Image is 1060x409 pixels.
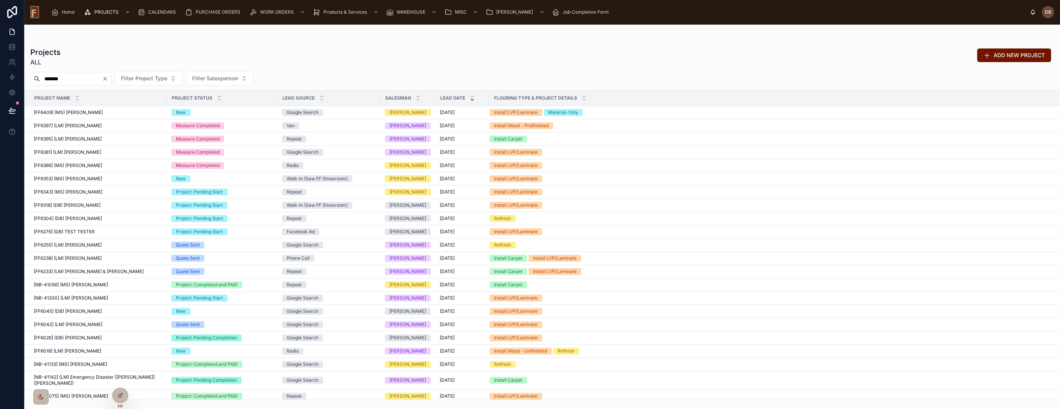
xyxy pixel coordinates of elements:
[494,295,538,301] div: Install LVP/Laminate
[494,215,511,222] div: Refinish
[287,215,302,222] div: Repeat
[34,123,162,129] a: [FF6397] (LM) [PERSON_NAME]
[287,348,299,354] div: Radio
[440,377,455,383] span: [DATE]
[171,228,273,235] a: Project: Pending Start
[994,52,1045,59] span: ADD NEW PROJECT
[496,9,533,15] span: [PERSON_NAME]
[34,269,162,275] a: [FF6233] (LM) [PERSON_NAME] & [PERSON_NAME]
[385,255,431,262] a: [PERSON_NAME]
[171,281,273,288] a: Project: Completed and PAID
[548,109,578,116] div: Material-Only
[30,6,39,18] img: App logo
[494,189,538,195] div: Install LVP/Laminate
[489,162,1050,169] a: Install LVP/Laminate
[34,361,107,367] span: [NB-41133] (MS) [PERSON_NAME]
[282,295,376,301] a: Google Search
[440,255,455,261] span: [DATE]
[171,136,273,142] a: Measure Completed
[563,9,609,15] span: Job Completion Form
[440,269,485,275] a: [DATE]
[310,5,382,19] a: Products & Services
[34,176,162,182] a: [FF6353] (MS) [PERSON_NAME]
[282,308,376,315] a: Google Search
[385,122,431,129] a: [PERSON_NAME]
[34,229,95,235] span: [FF6276] (DB) TEST TESTER
[287,334,318,341] div: Google Search
[287,377,318,384] div: Google Search
[385,348,431,354] a: [PERSON_NAME]
[440,308,485,314] a: [DATE]
[440,136,455,142] span: [DATE]
[176,377,237,384] div: Project: Pending Completion
[34,374,162,386] a: [NB-41142] (LM) Emergency Disaster [[PERSON_NAME]] ([PERSON_NAME])
[171,361,273,368] a: Project: Completed and PAID
[62,9,75,15] span: Home
[385,109,431,116] a: [PERSON_NAME]
[489,189,1050,195] a: Install LVP/Laminate
[385,149,431,156] a: [PERSON_NAME]
[455,9,467,15] span: MISC
[176,393,238,400] div: Project: Completed and PAID
[282,255,376,262] a: Phone Call
[171,242,273,248] a: Quote Sent
[148,9,176,15] span: CALENDARS
[287,162,299,169] div: Radio
[440,348,455,354] span: [DATE]
[494,255,522,262] div: Install Carpet
[34,255,102,261] span: [FF6238] (LM) [PERSON_NAME]
[34,282,108,288] span: [NB-41056] (MS) [PERSON_NAME]
[385,295,431,301] a: [PERSON_NAME]
[34,322,162,328] a: [FF6042] (LM) [PERSON_NAME]
[389,308,426,315] div: [PERSON_NAME]
[282,348,376,354] a: Radio
[287,202,348,209] div: Walk-In (Saw FF Showroom)
[176,361,238,368] div: Project: Completed and PAID
[282,393,376,400] a: Repeat
[34,295,162,301] a: [NB-41200] (LM) [PERSON_NAME]
[385,308,431,315] a: [PERSON_NAME]
[34,322,102,328] span: [FF6042] (LM) [PERSON_NAME]
[171,189,273,195] a: Project: Pending Start
[385,202,431,209] a: [PERSON_NAME]
[282,149,376,156] a: Google Search
[176,321,200,328] div: Quote Sent
[440,255,485,261] a: [DATE]
[287,393,302,400] div: Repeat
[494,281,522,288] div: Install Carpet
[192,75,238,82] span: Filter Salesperson
[186,71,254,86] button: Select Button
[287,295,318,301] div: Google Search
[440,176,485,182] a: [DATE]
[440,123,455,129] span: [DATE]
[489,361,1050,368] a: Refinish
[282,321,376,328] a: Google Search
[385,321,431,328] a: [PERSON_NAME]
[558,348,575,354] div: Refinish
[440,308,455,314] span: [DATE]
[440,215,485,222] a: [DATE]
[282,136,376,142] a: Repeat
[494,308,538,315] div: Install LVP/Laminate
[385,228,431,235] a: [PERSON_NAME]
[34,136,162,142] a: [FF6395] (LM) [PERSON_NAME]
[282,334,376,341] a: Google Search
[977,48,1051,62] button: ADD NEW PROJECT
[287,321,318,328] div: Google Search
[440,215,455,222] span: [DATE]
[171,215,273,222] a: Project: Pending Start
[385,334,431,341] a: [PERSON_NAME]
[282,162,376,169] a: Radio
[171,122,273,129] a: Measure Completed
[282,281,376,288] a: Repeat
[34,176,102,182] span: [FF6353] (MS) [PERSON_NAME]
[287,189,302,195] div: Repeat
[389,149,426,156] div: [PERSON_NAME]
[34,202,162,208] a: [FF6318] (DB) [PERSON_NAME]
[389,162,426,169] div: [PERSON_NAME]
[440,123,485,129] a: [DATE]
[260,9,294,15] span: WORK ORDERS
[282,215,376,222] a: Repeat
[34,123,102,129] span: [FF6397] (LM) [PERSON_NAME]
[171,295,273,301] a: Project: Pending Start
